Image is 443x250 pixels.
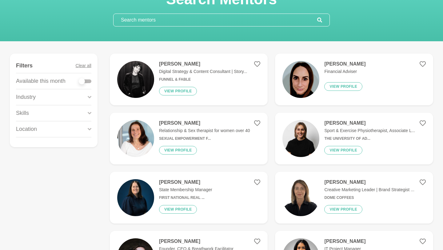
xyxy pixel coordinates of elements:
a: [PERSON_NAME]Relationship & Sex therapist for women over 40Sexual Empowerment f...View profile [110,113,268,164]
h4: [PERSON_NAME] [324,120,415,126]
p: Creative Marketing Leader | Brand Strategist ... [324,187,414,193]
a: [PERSON_NAME]Digital Strategy & Content Consultant | Story...Funnel & FableView profile [110,54,268,105]
button: View profile [159,146,197,155]
p: Industry [16,93,36,101]
input: Search mentors [114,14,317,26]
h6: First National Real ... [159,196,212,200]
a: [PERSON_NAME]Sport & Exercise Physiotherapist, Associate L...The University of Ad...View profile [275,113,433,164]
h4: [PERSON_NAME] [159,120,250,126]
h4: [PERSON_NAME] [159,179,212,185]
img: 2462cd17f0db61ae0eaf7f297afa55aeb6b07152-1255x1348.jpg [282,61,319,98]
img: 675efa3b2e966e5c68b6c0b6a55f808c2d9d66a7-1333x2000.png [282,179,319,216]
p: Available this month [16,77,66,85]
p: Skills [16,109,29,117]
button: View profile [159,87,197,95]
h4: [PERSON_NAME] [324,179,414,185]
h6: Sexual Empowerment f... [159,136,250,141]
button: View profile [159,205,197,214]
a: [PERSON_NAME]Creative Marketing Leader | Brand Strategist ...Dome CoffeesView profile [275,172,433,224]
button: Clear all [76,58,91,73]
h4: Filters [16,62,33,69]
p: Sport & Exercise Physiotherapist, Associate L... [324,127,415,134]
h6: Dome Coffees [324,196,414,200]
img: d6e4e6fb47c6b0833f5b2b80120bcf2f287bc3aa-2570x2447.jpg [117,120,154,157]
p: Relationship & Sex therapist for women over 40 [159,127,250,134]
p: Financial Adviser [324,68,365,75]
h4: [PERSON_NAME] [159,238,233,244]
button: View profile [324,205,362,214]
h6: Funnel & Fable [159,77,247,82]
button: View profile [324,146,362,155]
a: [PERSON_NAME]Financial AdviserView profile [275,54,433,105]
a: [PERSON_NAME]State Membership ManagerFirst National Real ...View profile [110,172,268,224]
h4: [PERSON_NAME] [159,61,247,67]
button: View profile [324,82,362,91]
img: 523c368aa158c4209afe732df04685bb05a795a5-1125x1128.jpg [282,120,319,157]
img: 1044fa7e6122d2a8171cf257dcb819e56f039831-1170x656.jpg [117,61,154,98]
p: Location [16,125,37,133]
h6: The University of Ad... [324,136,415,141]
p: State Membership Manager [159,187,212,193]
p: Digital Strategy & Content Consultant | Story... [159,68,247,75]
h4: [PERSON_NAME] [324,61,365,67]
h4: [PERSON_NAME] [324,238,365,244]
img: 069e74e823061df2a8545ae409222f10bd8cae5f-900x600.png [117,179,154,216]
